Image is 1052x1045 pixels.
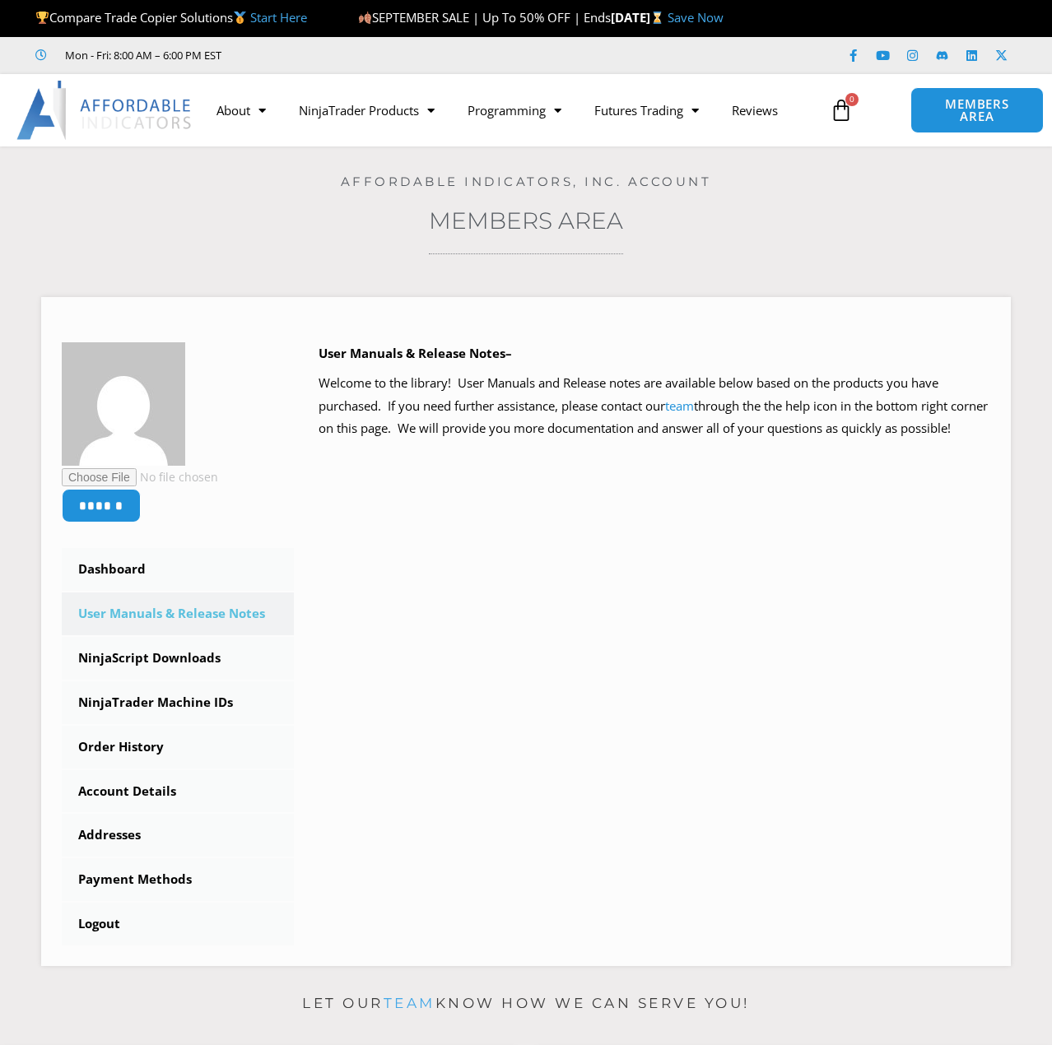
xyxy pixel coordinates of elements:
[250,9,307,26] a: Start Here
[341,174,712,189] a: Affordable Indicators, Inc. Account
[668,9,724,26] a: Save Now
[62,592,294,635] a: User Manuals & Release Notes
[665,397,694,414] a: team
[62,903,294,945] a: Logout
[805,86,877,134] a: 0
[200,91,282,129] a: About
[234,12,246,24] img: 🥇
[611,9,668,26] strong: [DATE]
[62,342,185,466] img: 7704fb045354781b96227c70ecb463571d4bf870f624491e251f2ccdd235bdce
[244,47,491,63] iframe: Customer reviews powered by Trustpilot
[62,770,294,813] a: Account Details
[62,548,294,591] a: Dashboard
[928,98,1026,123] span: MEMBERS AREA
[16,81,193,140] img: LogoAI | Affordable Indicators – NinjaTrader
[62,814,294,857] a: Addresses
[35,9,307,26] span: Compare Trade Copier Solutions
[429,207,623,235] a: Members Area
[61,45,221,65] span: Mon - Fri: 8:00 AM – 6:00 PM EST
[36,12,49,24] img: 🏆
[62,681,294,724] a: NinjaTrader Machine IDs
[359,12,371,24] img: 🍂
[319,345,512,361] b: User Manuals & Release Notes–
[358,9,611,26] span: SEPTEMBER SALE | Up To 50% OFF | Ends
[319,372,990,441] p: Welcome to the library! User Manuals and Release notes are available below based on the products ...
[62,548,294,945] nav: Account pages
[578,91,715,129] a: Futures Trading
[62,726,294,769] a: Order History
[451,91,578,129] a: Programming
[715,91,794,129] a: Reviews
[384,995,435,1011] a: team
[282,91,451,129] a: NinjaTrader Products
[62,858,294,901] a: Payment Methods
[62,637,294,680] a: NinjaScript Downloads
[200,91,821,129] nav: Menu
[910,87,1043,133] a: MEMBERS AREA
[651,12,663,24] img: ⌛
[845,93,859,106] span: 0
